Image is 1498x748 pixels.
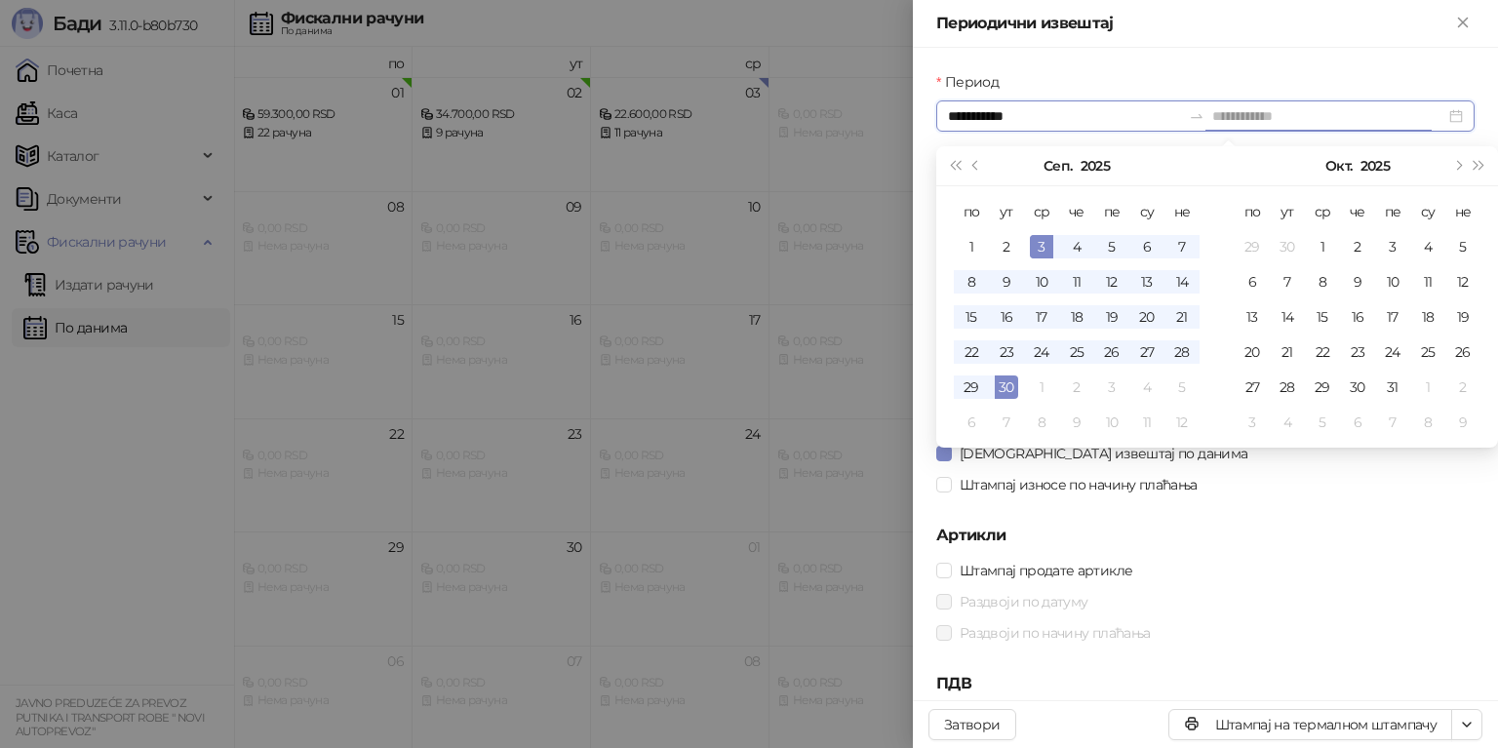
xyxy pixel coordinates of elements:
div: 20 [1135,305,1159,329]
td: 2025-09-17 [1024,299,1059,335]
div: 20 [1241,340,1264,364]
td: 2025-10-01 [1305,229,1340,264]
div: 1 [1311,235,1334,258]
td: 2025-10-24 [1375,335,1410,370]
td: 2025-10-31 [1375,370,1410,405]
button: Претходни месец (PageUp) [966,146,987,185]
div: 2 [1065,375,1088,399]
div: 12 [1451,270,1475,294]
div: 8 [1311,270,1334,294]
td: 2025-09-13 [1129,264,1164,299]
div: 15 [1311,305,1334,329]
div: 6 [1346,411,1369,434]
td: 2025-11-05 [1305,405,1340,440]
td: 2025-11-01 [1410,370,1445,405]
div: 9 [995,270,1018,294]
td: 2025-09-10 [1024,264,1059,299]
div: 30 [995,375,1018,399]
div: 16 [995,305,1018,329]
td: 2025-09-20 [1129,299,1164,335]
td: 2025-09-02 [989,229,1024,264]
div: 21 [1170,305,1194,329]
div: 6 [960,411,983,434]
td: 2025-09-30 [1270,229,1305,264]
td: 2025-10-29 [1305,370,1340,405]
td: 2025-10-11 [1129,405,1164,440]
td: 2025-10-27 [1235,370,1270,405]
h5: ПДВ [936,672,1475,695]
td: 2025-09-05 [1094,229,1129,264]
td: 2025-09-23 [989,335,1024,370]
td: 2025-10-01 [1024,370,1059,405]
div: 5 [1170,375,1194,399]
td: 2025-09-29 [954,370,989,405]
td: 2025-09-27 [1129,335,1164,370]
td: 2025-10-14 [1270,299,1305,335]
span: Штампај износе по начину плаћања [952,474,1205,495]
td: 2025-10-25 [1410,335,1445,370]
div: 26 [1100,340,1123,364]
th: че [1059,194,1094,229]
td: 2025-10-19 [1445,299,1480,335]
div: 1 [1030,375,1053,399]
th: пе [1094,194,1129,229]
th: че [1340,194,1375,229]
div: 30 [1276,235,1299,258]
td: 2025-09-09 [989,264,1024,299]
div: 12 [1170,411,1194,434]
td: 2025-09-24 [1024,335,1059,370]
td: 2025-10-16 [1340,299,1375,335]
td: 2025-11-07 [1375,405,1410,440]
td: 2025-10-10 [1375,264,1410,299]
th: пе [1375,194,1410,229]
td: 2025-10-05 [1164,370,1200,405]
div: 6 [1241,270,1264,294]
div: 2 [1451,375,1475,399]
td: 2025-10-03 [1375,229,1410,264]
div: 3 [1100,375,1123,399]
div: 3 [1241,411,1264,434]
div: 28 [1276,375,1299,399]
th: су [1129,194,1164,229]
td: 2025-09-22 [954,335,989,370]
td: 2025-10-17 [1375,299,1410,335]
td: 2025-10-02 [1059,370,1094,405]
td: 2025-09-30 [989,370,1024,405]
div: 3 [1381,235,1404,258]
td: 2025-10-10 [1094,405,1129,440]
div: 5 [1451,235,1475,258]
button: Изабери месец [1325,146,1352,185]
div: 11 [1135,411,1159,434]
div: 22 [960,340,983,364]
td: 2025-09-14 [1164,264,1200,299]
div: 10 [1030,270,1053,294]
td: 2025-10-23 [1340,335,1375,370]
span: Штампај продате артикле [952,560,1140,581]
div: 27 [1135,340,1159,364]
td: 2025-10-09 [1059,405,1094,440]
div: 11 [1065,270,1088,294]
td: 2025-09-16 [989,299,1024,335]
td: 2025-10-30 [1340,370,1375,405]
th: не [1445,194,1480,229]
div: 17 [1381,305,1404,329]
div: 4 [1065,235,1088,258]
td: 2025-09-07 [1164,229,1200,264]
td: 2025-09-11 [1059,264,1094,299]
div: Периодични извештај [936,12,1451,35]
td: 2025-09-15 [954,299,989,335]
div: 21 [1276,340,1299,364]
button: Следећа година (Control + right) [1469,146,1490,185]
div: 10 [1381,270,1404,294]
div: 12 [1100,270,1123,294]
td: 2025-09-28 [1164,335,1200,370]
td: 2025-09-25 [1059,335,1094,370]
td: 2025-10-26 [1445,335,1480,370]
div: 29 [960,375,983,399]
td: 2025-10-04 [1129,370,1164,405]
div: 8 [960,270,983,294]
div: 14 [1276,305,1299,329]
div: 23 [1346,340,1369,364]
td: 2025-10-02 [1340,229,1375,264]
th: не [1164,194,1200,229]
